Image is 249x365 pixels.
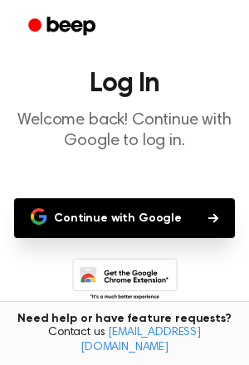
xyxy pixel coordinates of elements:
a: Beep [17,11,110,43]
h1: Log In [13,71,236,97]
a: [EMAIL_ADDRESS][DOMAIN_NAME] [81,327,201,353]
span: Contact us [10,326,239,355]
p: Welcome back! Continue with Google to log in. [13,110,236,152]
button: Continue with Google [14,198,235,238]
